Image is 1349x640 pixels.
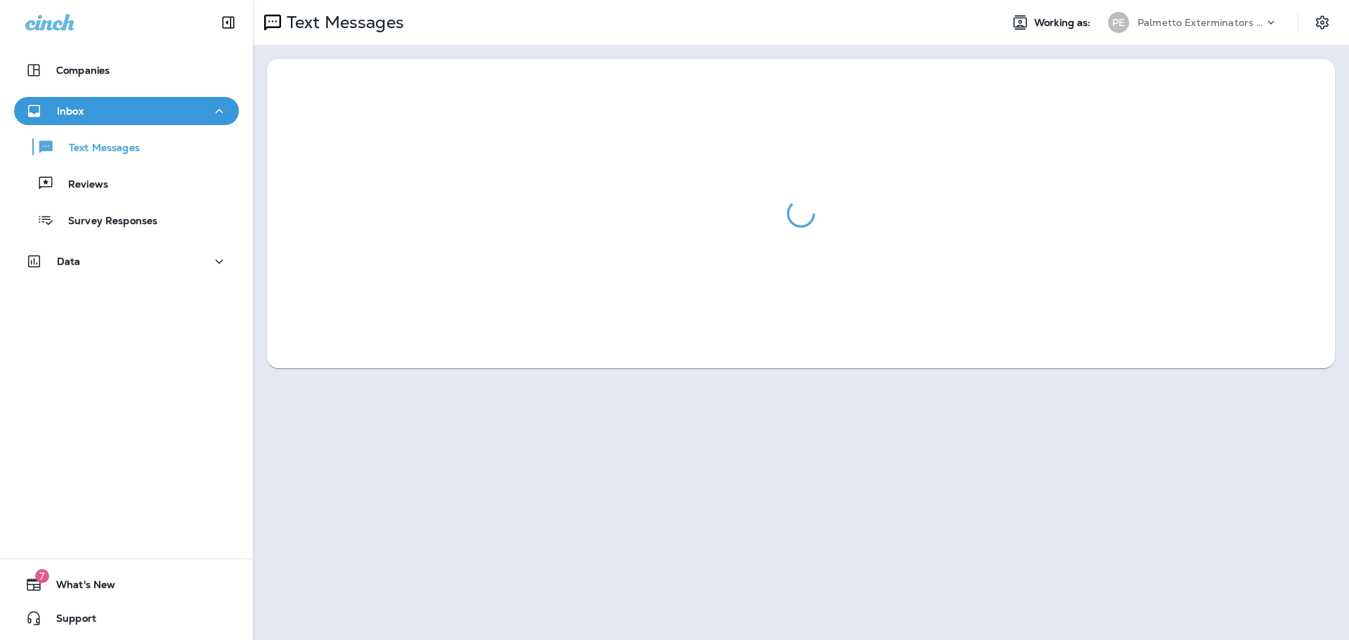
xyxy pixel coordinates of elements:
[209,8,248,37] button: Collapse Sidebar
[56,65,110,76] p: Companies
[14,247,239,275] button: Data
[54,215,157,228] p: Survey Responses
[42,613,96,629] span: Support
[1034,17,1094,29] span: Working as:
[1108,12,1129,33] div: PE
[281,12,404,33] p: Text Messages
[1138,17,1264,28] p: Palmetto Exterminators LLC
[1310,10,1335,35] button: Settings
[14,56,239,84] button: Companies
[54,178,108,192] p: Reviews
[57,105,84,117] p: Inbox
[14,570,239,599] button: 7What's New
[14,604,239,632] button: Support
[14,132,239,162] button: Text Messages
[42,579,115,596] span: What's New
[35,569,49,583] span: 7
[55,142,140,155] p: Text Messages
[14,169,239,198] button: Reviews
[14,97,239,125] button: Inbox
[14,205,239,235] button: Survey Responses
[57,256,81,267] p: Data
